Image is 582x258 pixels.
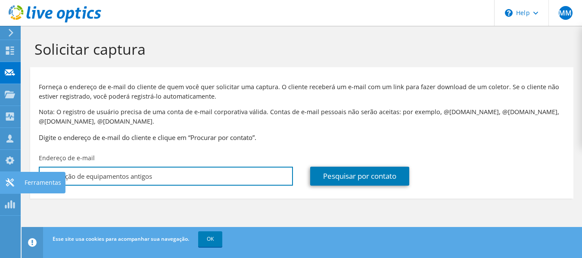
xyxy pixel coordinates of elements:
[53,235,189,242] span: Esse site usa cookies para acompanhar sua navegação.
[505,9,513,17] svg: \n
[39,133,565,142] h3: Digite o endereço de e-mail do cliente e clique em “Procurar por contato”.
[198,231,222,247] a: OK
[39,82,565,101] p: Forneça o endereço de e-mail do cliente de quem você quer solicitar uma captura. O cliente recebe...
[310,167,409,186] a: Pesquisar por contato
[559,6,573,20] span: MM
[34,40,565,58] h1: Solicitar captura
[39,107,565,126] p: Nota: O registro de usuário precisa de uma conta de e-mail corporativa válida. Contas de e-mail p...
[39,154,95,162] label: Endereço de e-mail
[20,172,65,193] div: Ferramentas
